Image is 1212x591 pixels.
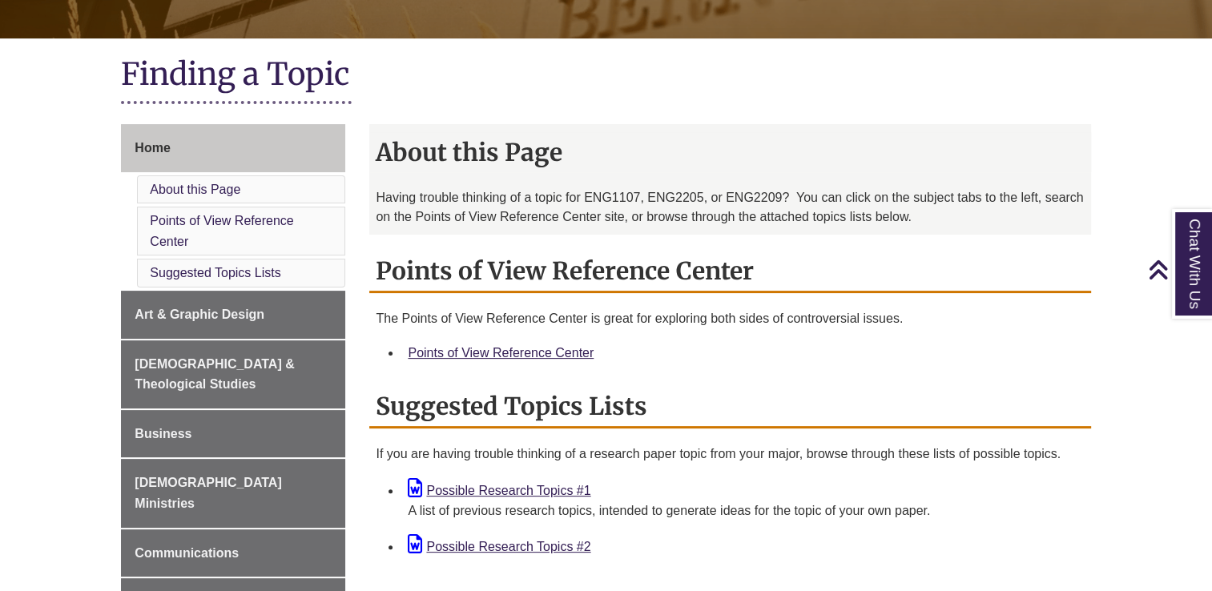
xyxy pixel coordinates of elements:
[121,124,345,172] a: Home
[408,484,590,497] a: Possible Research Topics #1
[369,132,1090,172] h2: About this Page
[369,251,1090,293] h2: Points of View Reference Center
[1148,259,1208,280] a: Back to Top
[408,346,594,360] a: Points of View Reference Center
[121,340,345,408] a: [DEMOGRAPHIC_DATA] & Theological Studies
[150,214,293,248] a: Points of View Reference Center
[135,308,264,321] span: Art & Graphic Design
[135,476,281,510] span: [DEMOGRAPHIC_DATA] Ministries
[376,188,1084,227] p: Having trouble thinking of a topic for ENG1107, ENG2205, or ENG2209? You can click on the subject...
[369,386,1090,428] h2: Suggested Topics Lists
[150,266,280,279] a: Suggested Topics Lists
[121,291,345,339] a: Art & Graphic Design
[121,459,345,527] a: [DEMOGRAPHIC_DATA] Ministries
[408,540,590,553] a: Possible Research Topics #2
[408,501,1077,521] div: A list of previous research topics, intended to generate ideas for the topic of your own paper.
[135,546,239,560] span: Communications
[376,444,1084,464] p: If you are having trouble thinking of a research paper topic from your major, browse through thes...
[135,357,294,392] span: [DEMOGRAPHIC_DATA] & Theological Studies
[135,427,191,440] span: Business
[376,309,1084,328] p: The Points of View Reference Center is great for exploring both sides of controversial issues.
[121,54,1090,97] h1: Finding a Topic
[150,183,240,196] a: About this Page
[121,529,345,577] a: Communications
[121,410,345,458] a: Business
[135,141,170,155] span: Home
